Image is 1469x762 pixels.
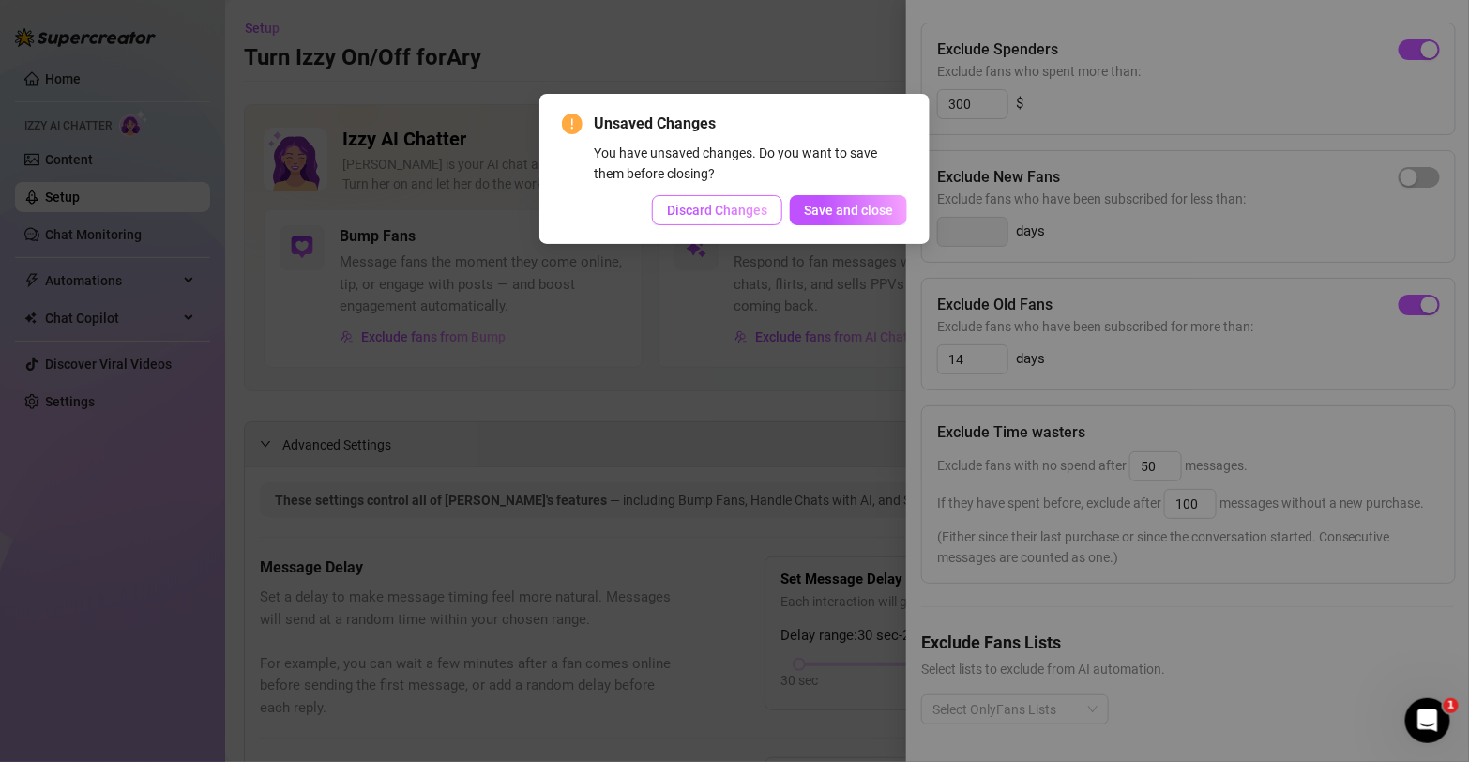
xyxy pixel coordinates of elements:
button: Discard Changes [652,195,782,225]
span: Discard Changes [667,203,767,218]
button: Save and close [790,195,907,225]
span: exclamation-circle [562,114,583,134]
span: Unsaved Changes [594,113,907,135]
span: Save and close [804,203,893,218]
div: You have unsaved changes. Do you want to save them before closing? [594,143,907,184]
iframe: Intercom live chat [1405,698,1450,743]
span: 1 [1444,698,1459,713]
